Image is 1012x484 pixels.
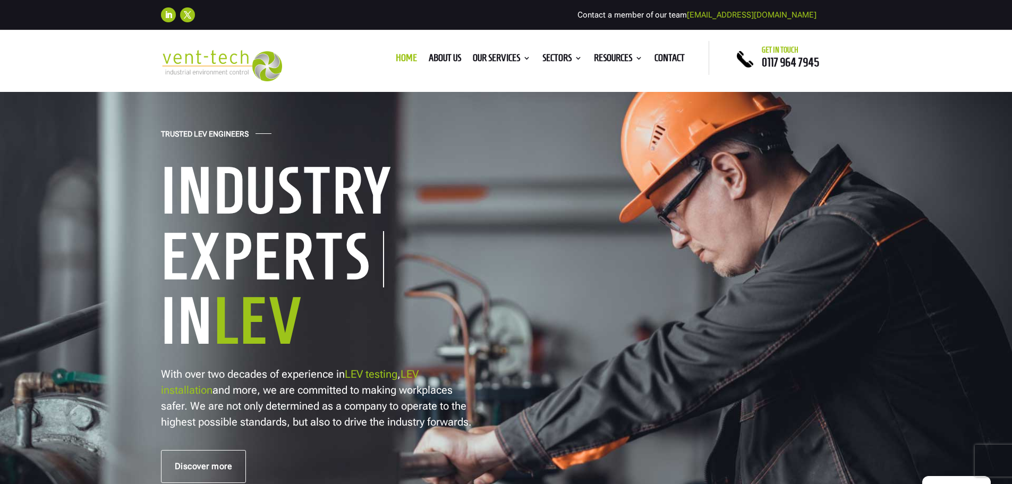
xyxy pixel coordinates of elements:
[180,7,195,22] a: Follow on X
[542,54,582,66] a: Sectors
[762,46,798,54] span: Get in touch
[345,368,397,380] a: LEV testing
[654,54,685,66] a: Contact
[214,286,303,355] span: LEV
[161,157,490,230] h1: Industry
[594,54,643,66] a: Resources
[161,231,384,287] h1: Experts
[161,50,283,81] img: 2023-09-27T08_35_16.549ZVENT-TECH---Clear-background
[161,287,490,360] h1: In
[161,7,176,22] a: Follow on LinkedIn
[473,54,531,66] a: Our Services
[396,54,417,66] a: Home
[161,366,474,430] p: With over two decades of experience in , and more, we are committed to making workplaces safer. W...
[161,130,249,144] h4: Trusted LEV Engineers
[762,56,819,69] a: 0117 964 7945
[161,368,419,396] a: LEV installation
[161,450,246,483] a: Discover more
[429,54,461,66] a: About us
[577,10,817,20] span: Contact a member of our team
[687,10,817,20] a: [EMAIL_ADDRESS][DOMAIN_NAME]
